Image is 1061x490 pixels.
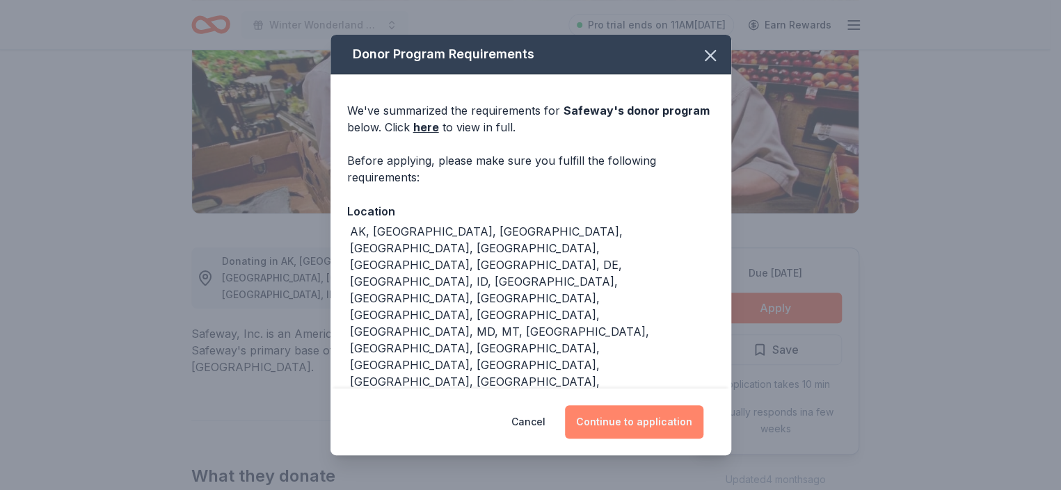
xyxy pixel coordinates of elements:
[347,202,715,220] div: Location
[564,104,710,117] span: Safeway 's donor program
[565,405,703,439] button: Continue to application
[413,119,439,136] a: here
[511,405,545,439] button: Cancel
[347,152,715,186] div: Before applying, please make sure you fulfill the following requirements:
[330,35,731,74] div: Donor Program Requirements
[347,102,715,136] div: We've summarized the requirements for below. Click to view in full.
[350,223,715,473] div: AK, [GEOGRAPHIC_DATA], [GEOGRAPHIC_DATA], [GEOGRAPHIC_DATA], [GEOGRAPHIC_DATA], [GEOGRAPHIC_DATA]...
